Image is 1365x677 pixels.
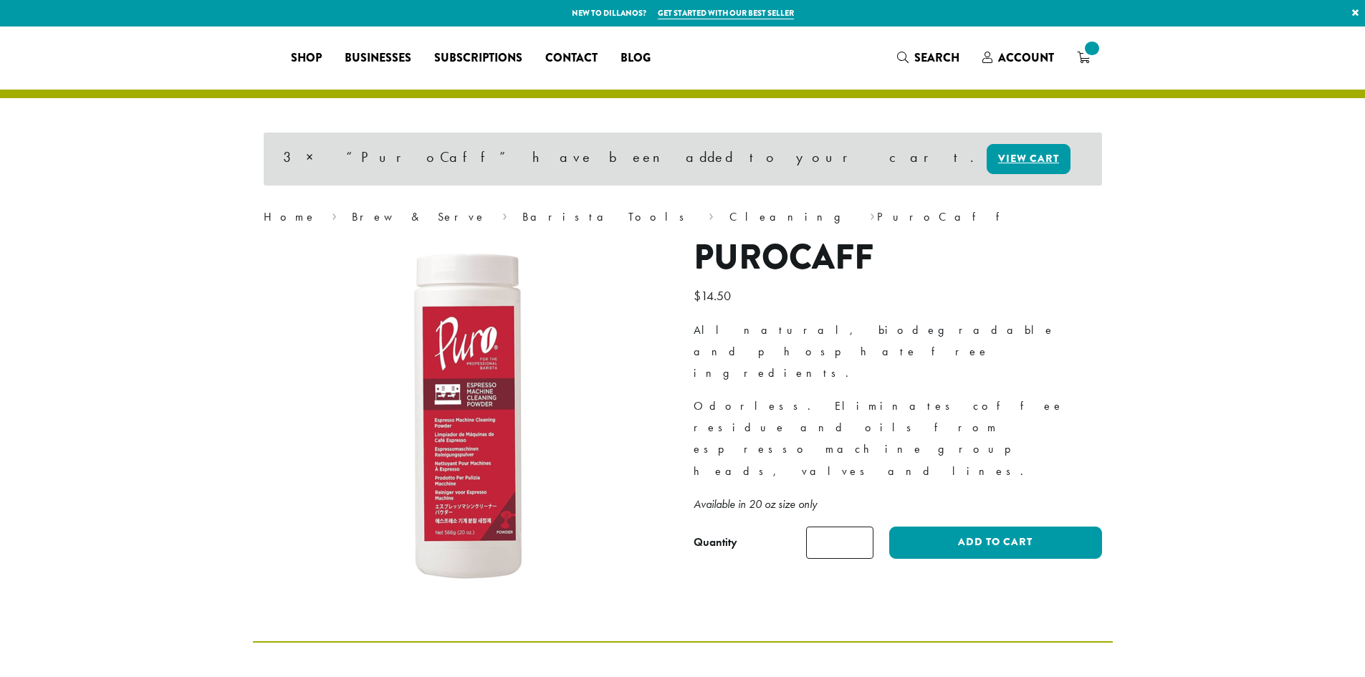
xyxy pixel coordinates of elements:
[889,527,1101,559] button: Add to cart
[332,203,337,226] span: ›
[502,203,507,226] span: ›
[694,534,737,551] div: Quantity
[987,144,1071,174] a: View cart
[345,49,411,67] span: Businesses
[352,209,487,224] a: Brew & Serve
[886,46,971,69] a: Search
[694,237,1102,279] h1: PuroCaff
[264,208,1102,226] nav: Breadcrumb
[870,203,875,226] span: ›
[729,209,855,224] a: Cleaning
[914,49,959,66] span: Search
[264,209,317,224] a: Home
[434,49,522,67] span: Subscriptions
[621,49,651,67] span: Blog
[545,49,598,67] span: Contact
[279,47,333,69] a: Shop
[694,496,817,512] i: Available in 20 oz size only
[264,133,1102,186] div: 3 × “PuroCaff” have been added to your cart.
[522,209,694,224] a: Barista Tools
[998,49,1054,66] span: Account
[289,237,647,595] img: PuroCaff
[291,49,322,67] span: Shop
[694,287,734,304] bdi: 14.50
[658,7,794,19] a: Get started with our best seller
[694,287,701,304] span: $
[806,527,873,559] input: Product quantity
[694,320,1102,384] p: All natural, biodegradable and phosphate free ingredients.
[694,395,1102,481] p: Odorless. Eliminates coffee residue and oils from espresso machine group heads, valves and lines.
[709,203,714,226] span: ›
